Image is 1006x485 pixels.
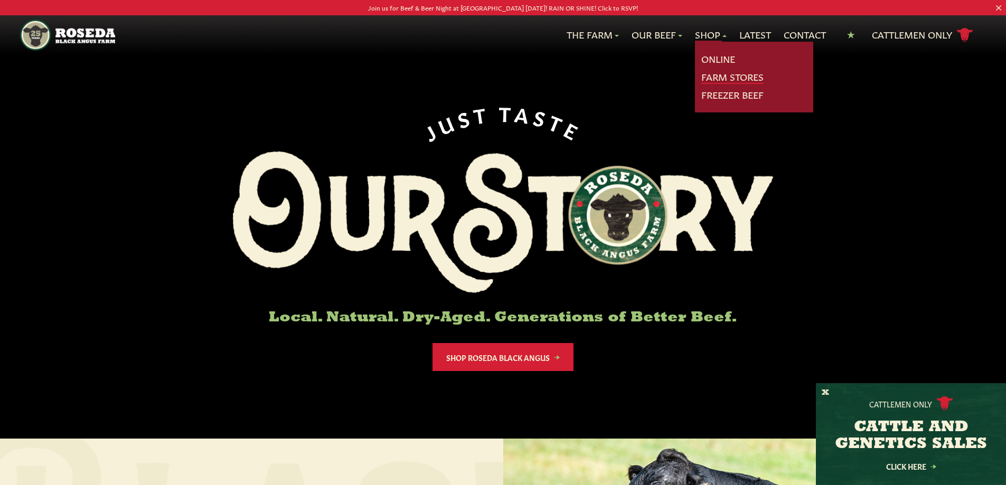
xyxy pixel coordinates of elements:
[433,343,573,371] a: Shop Roseda Black Angus
[532,105,552,129] span: S
[739,28,771,42] a: Latest
[695,28,727,42] a: Shop
[822,387,829,398] button: X
[233,310,774,326] h6: Local. Natural. Dry-Aged. Generations of Better Beef.
[499,101,516,123] span: T
[455,104,475,129] span: S
[20,20,115,51] img: https://roseda.com/wp-content/uploads/2021/05/roseda-25-header.png
[20,15,986,55] nav: Main Navigation
[936,396,953,411] img: cattle-icon.svg
[233,151,774,293] img: Roseda Black Aangus Farm
[784,28,826,42] a: Contact
[472,102,492,125] span: T
[420,118,442,143] span: J
[869,398,932,409] p: Cattlemen Only
[701,70,764,84] a: Farm Stores
[50,2,956,13] p: Join us for Beef & Beer Night at [GEOGRAPHIC_DATA] [DATE]! RAIN OR SHINE! Click to RSVP!
[701,88,764,102] a: Freezer Beef
[419,101,587,143] div: JUST TASTE
[701,52,735,66] a: Online
[547,110,570,136] span: T
[514,102,534,125] span: A
[829,419,993,453] h3: CATTLE AND GENETICS SALES
[872,26,973,44] a: Cattlemen Only
[632,28,682,42] a: Our Beef
[562,117,586,143] span: E
[863,463,958,470] a: Click Here
[434,109,459,136] span: U
[567,28,619,42] a: The Farm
